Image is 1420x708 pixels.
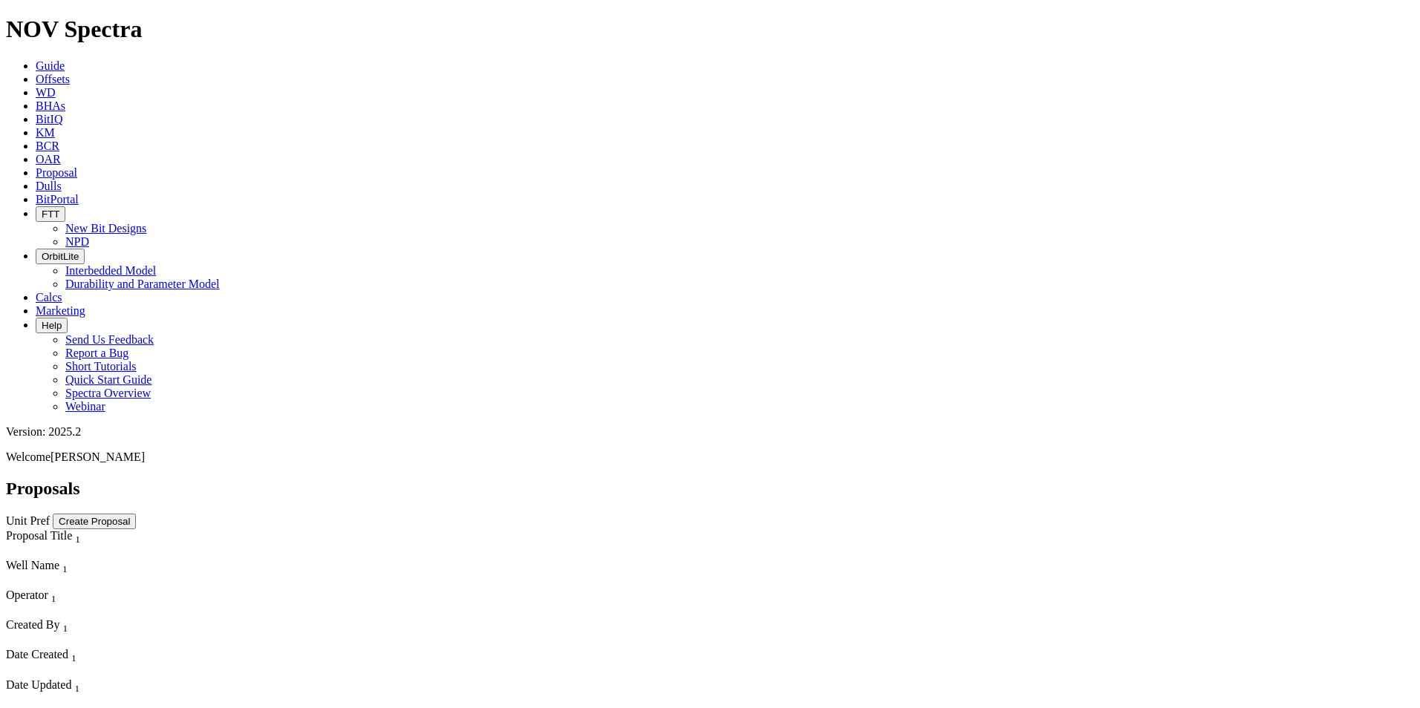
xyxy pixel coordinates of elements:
div: Operator Sort None [6,589,232,605]
p: Welcome [6,450,1414,464]
div: Column Menu [6,635,232,648]
span: Date Created [6,648,68,661]
a: Short Tutorials [65,360,137,373]
a: OAR [36,153,61,165]
div: Column Menu [6,665,231,678]
a: BitIQ [36,113,62,125]
a: NPD [65,235,89,248]
span: Operator [6,589,48,601]
a: Guide [36,59,65,72]
div: Well Name Sort None [6,559,232,575]
span: Date Updated [6,678,71,691]
span: Sort None [51,589,56,601]
a: Spectra Overview [65,387,151,399]
a: Offsets [36,73,70,85]
a: WD [36,86,56,99]
a: Send Us Feedback [65,333,154,346]
div: Proposal Title Sort None [6,529,232,545]
a: Calcs [36,291,62,304]
span: Sort None [62,559,68,571]
div: Sort None [6,529,232,559]
sub: 1 [62,623,68,634]
sub: 1 [62,563,68,574]
span: Sort None [75,529,80,542]
div: Sort None [6,589,232,618]
sub: 1 [75,534,80,545]
a: Interbedded Model [65,264,156,277]
div: Created By Sort None [6,618,232,635]
div: Column Menu [6,575,232,589]
a: Durability and Parameter Model [65,278,220,290]
a: BHAs [36,99,65,112]
a: New Bit Designs [65,222,146,235]
button: OrbitLite [36,249,85,264]
a: Dulls [36,180,62,192]
span: Created By [6,618,59,631]
div: Sort None [6,678,231,708]
a: Unit Pref [6,514,50,527]
a: Marketing [36,304,85,317]
button: FTT [36,206,65,222]
a: KM [36,126,55,139]
div: Date Created Sort None [6,648,231,664]
div: Date Updated Sort None [6,678,231,695]
h1: NOV Spectra [6,16,1414,43]
span: Sort None [74,678,79,691]
div: Column Menu [6,605,232,618]
button: Create Proposal [53,514,136,529]
a: Report a Bug [65,347,128,359]
span: OrbitLite [42,251,79,262]
sub: 1 [74,683,79,694]
a: BCR [36,140,59,152]
a: BitPortal [36,193,79,206]
div: Column Menu [6,545,232,559]
div: Sort None [6,559,232,589]
span: Well Name [6,559,59,571]
span: Proposal Title [6,529,72,542]
div: Version: 2025.2 [6,425,1414,439]
a: Proposal [36,166,77,179]
span: Sort None [71,648,76,661]
span: Sort None [62,618,68,631]
h2: Proposals [6,479,1414,499]
button: Help [36,318,68,333]
sub: 1 [51,593,56,604]
span: Help [42,320,62,331]
div: Column Menu [6,695,231,708]
div: Sort None [6,618,232,648]
span: [PERSON_NAME] [51,450,145,463]
a: Quick Start Guide [65,373,152,386]
span: FTT [42,209,59,220]
div: Sort None [6,648,231,678]
sub: 1 [71,653,76,664]
a: Webinar [65,400,105,413]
